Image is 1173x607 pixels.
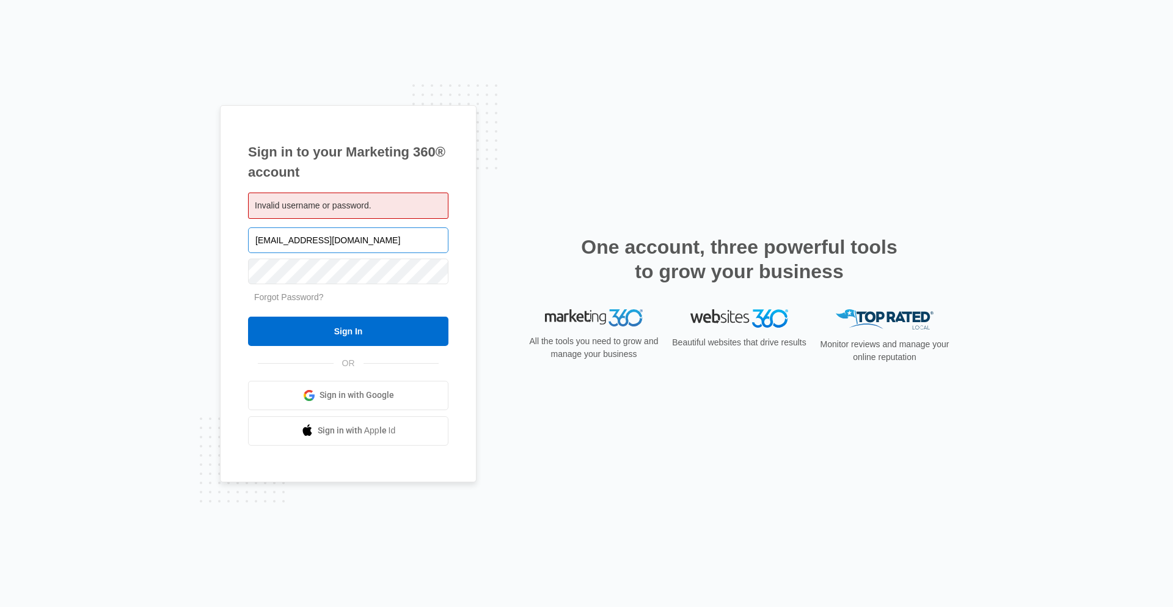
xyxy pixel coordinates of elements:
span: Sign in with Apple Id [318,424,396,437]
img: Marketing 360 [545,309,643,326]
h1: Sign in to your Marketing 360® account [248,142,448,182]
p: All the tools you need to grow and manage your business [525,335,662,361]
a: Sign in with Google [248,381,448,410]
a: Forgot Password? [254,292,324,302]
p: Beautiful websites that drive results [671,336,808,349]
input: Sign In [248,317,448,346]
span: OR [334,357,364,370]
p: Monitor reviews and manage your online reputation [816,338,953,364]
span: Sign in with Google [320,389,394,402]
span: Invalid username or password. [255,200,371,210]
h2: One account, three powerful tools to grow your business [577,235,901,284]
a: Sign in with Apple Id [248,416,448,446]
input: Email [248,227,448,253]
img: Top Rated Local [836,309,934,329]
img: Websites 360 [690,309,788,327]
